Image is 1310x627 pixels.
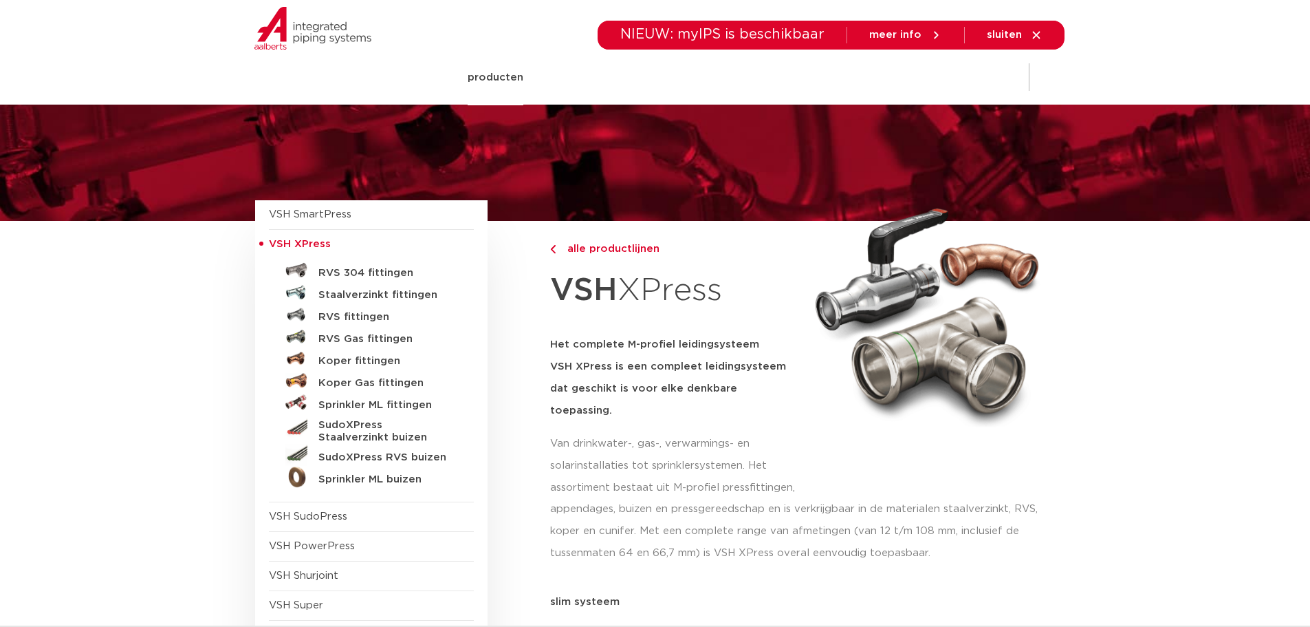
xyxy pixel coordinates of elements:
[269,304,474,326] a: RVS fittingen
[269,281,474,304] a: Staalverzinkt fittingen
[550,498,1056,564] p: appendages, buizen en pressgereedschap en is verkrijgbaar in de materialen staalverzinkt, RVS, ko...
[550,334,799,422] h5: Het complete M-profiel leidingsysteem VSH XPress is een compleet leidingsysteem dat geschikt is v...
[269,348,474,370] a: Koper fittingen
[468,50,927,105] nav: Menu
[269,209,351,220] a: VSH SmartPress
[269,466,474,488] a: Sprinkler ML buizen
[269,571,338,581] a: VSH Shurjoint
[318,289,455,301] h5: Staalverzinkt fittingen
[269,414,474,444] a: SudoXPress Staalverzinkt buizen
[318,311,455,323] h5: RVS fittingen
[318,451,455,464] h5: SudoXPress RVS buizen
[996,50,1009,105] div: my IPS
[550,241,799,257] a: alle productlijnen
[550,245,556,254] img: chevron-right.svg
[559,244,659,254] span: alle productlijnen
[318,333,455,346] h5: RVS Gas fittingen
[468,50,523,105] a: producten
[269,259,474,281] a: RVS 304 fittingen
[318,419,455,444] h5: SudoXPress Staalverzinkt buizen
[722,50,780,105] a: downloads
[318,267,455,279] h5: RVS 304 fittingen
[318,399,455,412] h5: Sprinkler ML fittingen
[869,30,921,40] span: meer info
[808,50,852,105] a: services
[987,30,1022,40] span: sluiten
[869,29,942,41] a: meer info
[551,50,595,105] a: markten
[550,597,1056,607] p: slim systeem
[550,264,799,317] h1: XPress
[269,511,347,522] a: VSH SudoPress
[987,29,1042,41] a: sluiten
[269,326,474,348] a: RVS Gas fittingen
[880,50,927,105] a: over ons
[269,444,474,466] a: SudoXPress RVS buizen
[318,377,455,390] h5: Koper Gas fittingen
[269,392,474,414] a: Sprinkler ML fittingen
[550,433,799,499] p: Van drinkwater-, gas-, verwarmings- en solarinstallaties tot sprinklersystemen. Het assortiment b...
[269,600,323,610] a: VSH Super
[550,275,618,306] strong: VSH
[269,239,331,249] span: VSH XPress
[269,541,355,551] a: VSH PowerPress
[269,370,474,392] a: Koper Gas fittingen
[318,355,455,368] h5: Koper fittingen
[318,474,455,486] h5: Sprinkler ML buizen
[620,28,825,41] span: NIEUW: myIPS is beschikbaar
[622,50,695,105] a: toepassingen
